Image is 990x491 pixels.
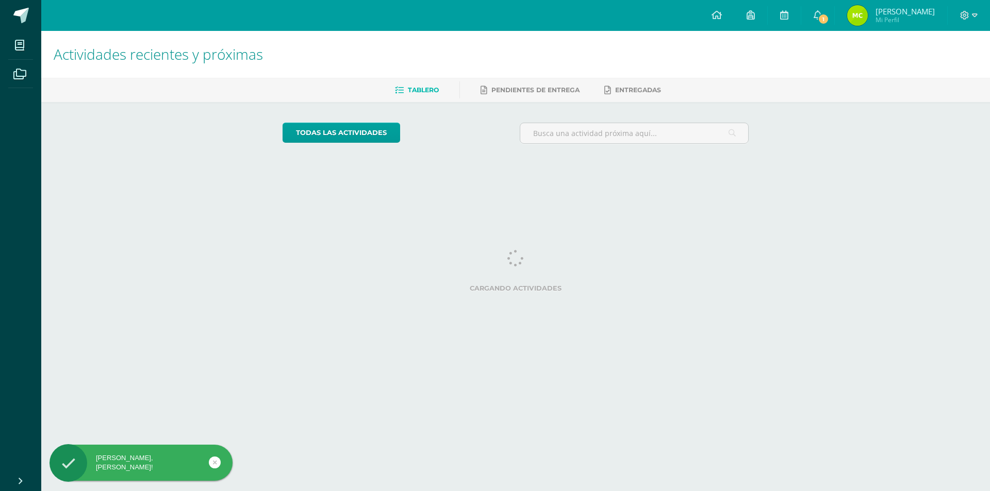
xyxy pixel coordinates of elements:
[395,82,439,98] a: Tablero
[520,123,749,143] input: Busca una actividad próxima aquí...
[49,453,233,472] div: [PERSON_NAME], [PERSON_NAME]!
[481,82,580,98] a: Pendientes de entrega
[54,44,263,64] span: Actividades recientes y próximas
[876,15,935,24] span: Mi Perfil
[283,284,749,292] label: Cargando actividades
[847,5,868,26] img: cc8623acd3032f6c49e2e6b2d430f85e.png
[604,82,661,98] a: Entregadas
[818,13,829,25] span: 1
[615,86,661,94] span: Entregadas
[283,123,400,143] a: todas las Actividades
[876,6,935,16] span: [PERSON_NAME]
[408,86,439,94] span: Tablero
[491,86,580,94] span: Pendientes de entrega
